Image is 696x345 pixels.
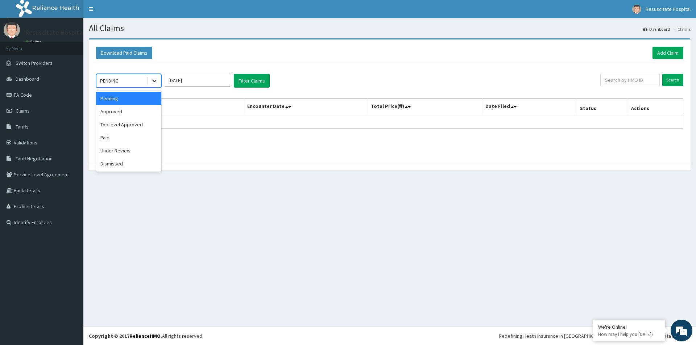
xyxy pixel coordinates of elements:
[499,332,691,340] div: Redefining Heath Insurance in [GEOGRAPHIC_DATA] using Telemedicine and Data Science!
[16,123,29,130] span: Tariffs
[25,39,43,45] a: Online
[577,99,628,115] th: Status
[165,74,230,87] input: Select Month and Year
[25,29,84,36] p: Resuscitate Hospital
[96,157,161,170] div: Dismissed
[100,77,119,84] div: PENDING
[632,5,641,14] img: User Image
[96,92,161,105] div: Pending
[482,99,577,115] th: Date Filed
[16,155,53,162] span: Tariff Negotiation
[244,99,368,115] th: Encounter Date
[16,60,53,66] span: Switch Providers
[96,99,244,115] th: Name
[671,26,691,32] li: Claims
[600,74,660,86] input: Search by HMO ID
[368,99,482,115] th: Total Price(₦)
[598,324,660,330] div: We're Online!
[16,76,39,82] span: Dashboard
[96,105,161,118] div: Approved
[662,74,683,86] input: Search
[16,108,30,114] span: Claims
[4,22,20,38] img: User Image
[646,6,691,12] span: Resuscitate Hospital
[598,331,660,337] p: How may I help you today?
[643,26,670,32] a: Dashboard
[96,47,152,59] button: Download Paid Claims
[89,24,691,33] h1: All Claims
[628,99,683,115] th: Actions
[96,144,161,157] div: Under Review
[89,333,162,339] strong: Copyright © 2017 .
[96,131,161,144] div: Paid
[129,333,161,339] a: RelianceHMO
[234,74,270,88] button: Filter Claims
[96,118,161,131] div: Top level Approved
[652,47,683,59] a: Add Claim
[83,327,696,345] footer: All rights reserved.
